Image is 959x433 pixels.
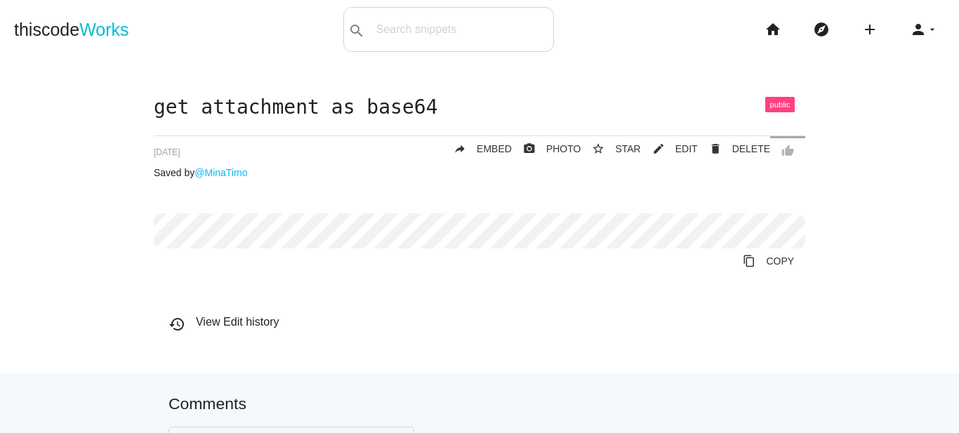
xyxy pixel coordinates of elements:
[154,97,805,119] h1: get attachment as base64
[154,167,805,178] p: Saved by
[168,316,805,328] h6: View Edit history
[512,136,581,161] a: photo_cameraPHOTO
[14,7,129,52] a: thiscodeWorks
[168,395,791,413] h5: Comments
[615,143,640,154] span: STAR
[675,143,698,154] span: EDIT
[344,8,369,51] button: search
[743,248,755,274] i: content_copy
[813,7,830,52] i: explore
[698,136,770,161] a: Delete Post
[523,136,536,161] i: photo_camera
[442,136,512,161] a: replyEMBED
[154,147,180,157] span: [DATE]
[910,7,927,52] i: person
[927,7,938,52] i: arrow_drop_down
[732,248,805,274] a: Copy to Clipboard
[79,20,128,39] span: Works
[369,15,553,44] input: Search snippets
[861,7,878,52] i: add
[546,143,581,154] span: PHOTO
[168,316,185,333] i: history
[641,136,698,161] a: mode_editEDIT
[592,136,604,161] i: star_border
[477,143,512,154] span: EMBED
[709,136,722,161] i: delete
[652,136,665,161] i: mode_edit
[348,8,365,53] i: search
[765,7,781,52] i: home
[581,136,640,161] button: star_borderSTAR
[732,143,770,154] span: DELETE
[194,167,247,178] a: @MinaTimo
[454,136,466,161] i: reply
